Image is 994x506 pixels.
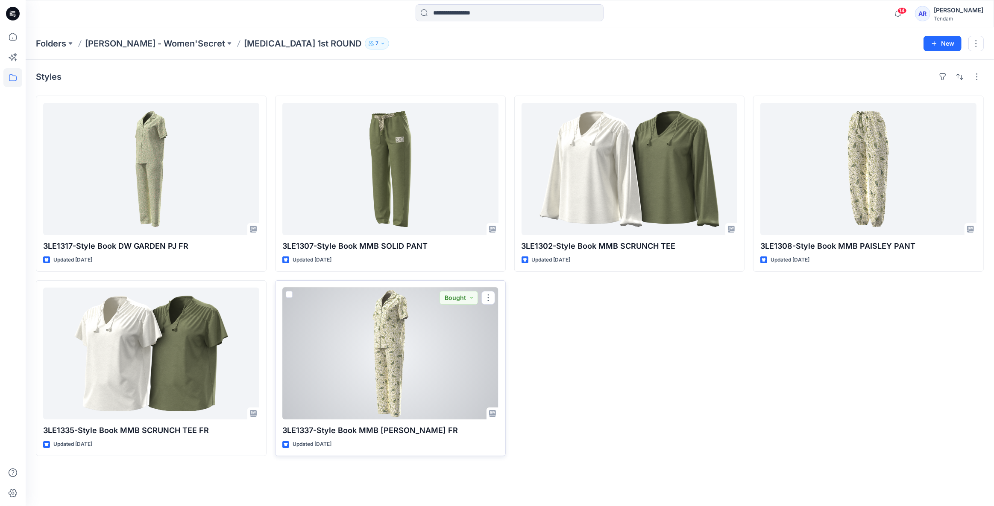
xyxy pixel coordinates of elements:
[934,15,983,22] div: Tendam
[760,240,976,252] p: 3LE1308-Style Book MMB PAISLEY PANT
[282,425,498,436] p: 3LE1337-Style Book MMB [PERSON_NAME] FR
[36,38,66,49] a: Folders
[375,39,378,48] p: 7
[293,256,331,265] p: Updated [DATE]
[897,7,907,14] span: 14
[85,38,225,49] a: [PERSON_NAME] - Women'Secret
[532,256,571,265] p: Updated [DATE]
[36,72,62,82] h4: Styles
[365,38,389,49] button: 7
[760,103,976,235] a: 3LE1308-Style Book MMB PAISLEY PANT
[53,440,92,449] p: Updated [DATE]
[282,288,498,420] a: 3LE1337-Style Book MMB PAISLEY PJ FR
[771,256,809,265] p: Updated [DATE]
[244,38,361,49] p: [MEDICAL_DATA] 1st ROUND
[522,103,738,235] a: 3LE1302-Style Book MMB SCRUNCH TEE
[53,256,92,265] p: Updated [DATE]
[43,240,259,252] p: 3LE1317-Style Book DW GARDEN PJ FR
[43,103,259,235] a: 3LE1317-Style Book DW GARDEN PJ FR
[522,240,738,252] p: 3LE1302-Style Book MMB SCRUNCH TEE
[282,240,498,252] p: 3LE1307-Style Book MMB SOLID PANT
[924,36,962,51] button: New
[915,6,930,21] div: AR
[282,103,498,235] a: 3LE1307-Style Book MMB SOLID PANT
[293,440,331,449] p: Updated [DATE]
[43,425,259,436] p: 3LE1335-Style Book MMB SCRUNCH TEE FR
[934,5,983,15] div: [PERSON_NAME]
[43,288,259,420] a: 3LE1335-Style Book MMB SCRUNCH TEE FR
